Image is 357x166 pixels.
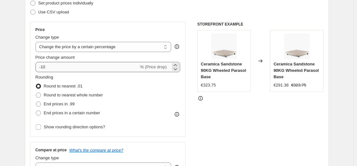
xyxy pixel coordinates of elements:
[36,75,53,79] span: Rounding
[38,1,93,5] span: Set product prices individually
[36,62,139,72] input: -15
[201,82,216,88] div: €323.75
[38,10,69,14] span: Use CSV upload
[36,27,45,32] h3: Price
[201,62,246,79] span: Ceramica Sandstone 90KG Wheeled Parasol Base
[44,110,100,115] span: End prices in a certain number
[274,82,289,88] div: €291.38
[36,35,59,40] span: Change type
[36,55,75,60] span: Price change amount
[274,62,319,79] span: Ceramica Sandstone 90KG Wheeled Parasol Base
[197,22,324,27] h6: STOREFRONT EXAMPLE
[211,34,237,59] img: sandstone_80x.png
[284,34,310,59] img: sandstone_80x.png
[44,84,83,88] span: Round to nearest .01
[69,148,123,153] button: What's the compare at price?
[140,64,167,69] span: % (Price drop)
[44,124,105,129] span: Show rounding direction options?
[44,93,103,97] span: Round to nearest whole number
[36,155,59,160] span: Change type
[174,43,180,50] div: help
[44,102,75,106] span: End prices in .99
[36,147,67,153] h3: Compare at price
[291,82,306,88] strike: €323.75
